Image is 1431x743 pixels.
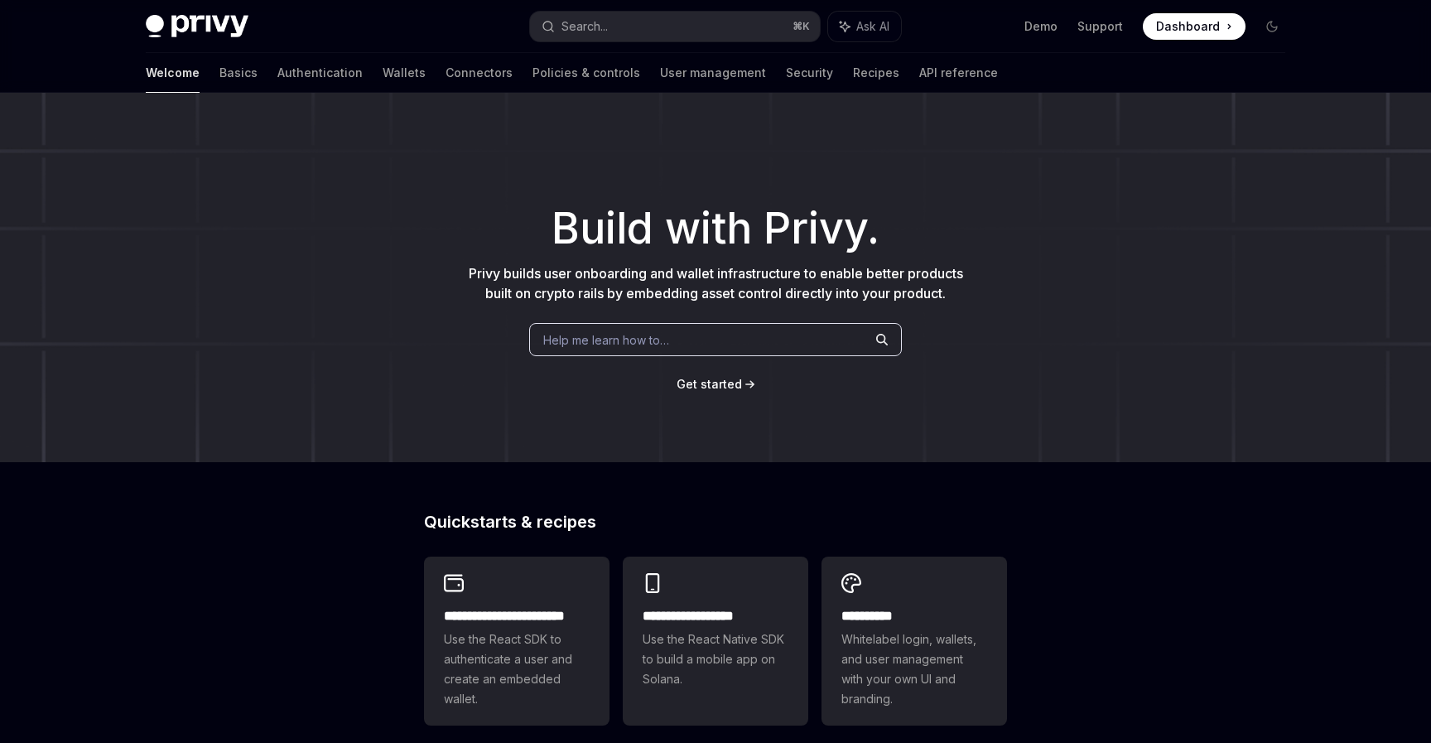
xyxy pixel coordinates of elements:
span: Use the React Native SDK to build a mobile app on Solana. [643,630,788,689]
a: Recipes [853,53,899,93]
button: Toggle dark mode [1259,13,1285,40]
a: **** **** **** ***Use the React Native SDK to build a mobile app on Solana. [623,557,808,726]
a: Basics [219,53,258,93]
a: User management [660,53,766,93]
span: Ask AI [856,18,889,35]
a: Welcome [146,53,200,93]
span: Dashboard [1156,18,1220,35]
span: Help me learn how to… [543,331,669,349]
span: Use the React SDK to authenticate a user and create an embedded wallet. [444,630,590,709]
button: Search...⌘K [530,12,820,41]
a: Connectors [446,53,513,93]
a: **** *****Whitelabel login, wallets, and user management with your own UI and branding. [821,557,1007,726]
span: Build with Privy. [552,214,879,244]
div: Search... [561,17,608,36]
img: dark logo [146,15,248,38]
span: ⌘ K [793,20,810,33]
span: Whitelabel login, wallets, and user management with your own UI and branding. [841,630,987,709]
span: Quickstarts & recipes [424,514,596,530]
a: Security [786,53,833,93]
a: Dashboard [1143,13,1245,40]
span: Get started [677,377,742,391]
a: Wallets [383,53,426,93]
a: Authentication [277,53,363,93]
a: Policies & controls [532,53,640,93]
button: Ask AI [828,12,901,41]
a: Demo [1024,18,1058,35]
a: Support [1077,18,1123,35]
a: Get started [677,376,742,393]
a: API reference [919,53,998,93]
span: Privy builds user onboarding and wallet infrastructure to enable better products built on crypto ... [469,265,963,302]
